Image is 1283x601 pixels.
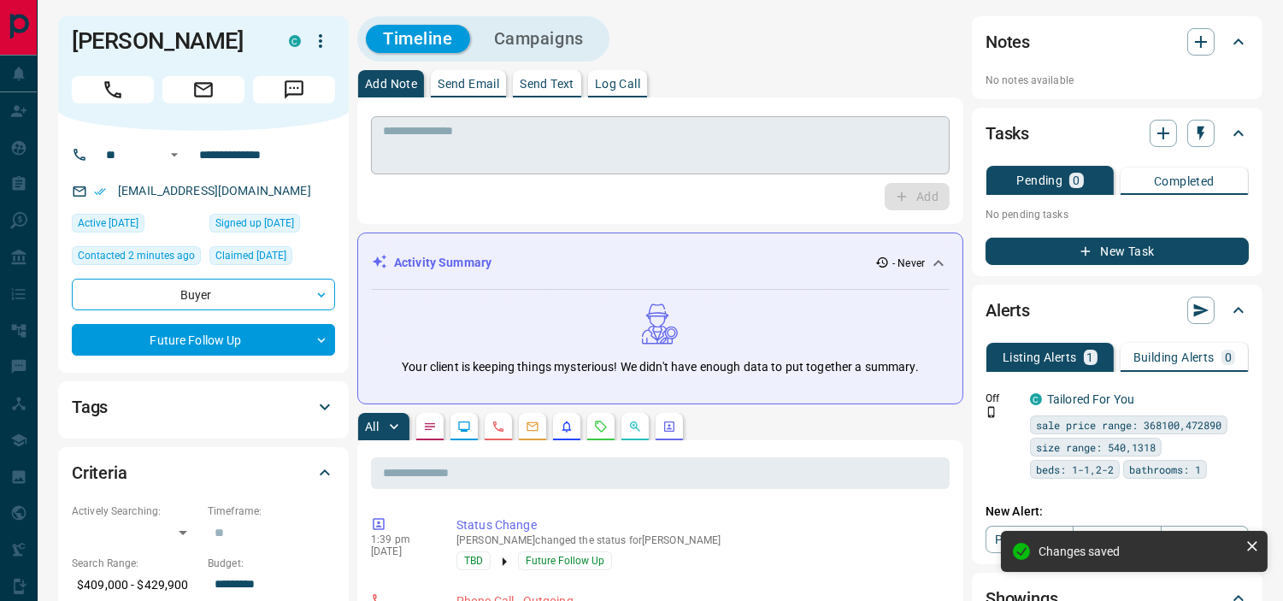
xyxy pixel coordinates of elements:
h2: Tasks [986,120,1029,147]
h1: [PERSON_NAME] [72,27,263,55]
p: 1:39 pm [371,533,431,545]
p: Search Range: [72,556,199,571]
span: Future Follow Up [526,552,604,569]
div: Activity Summary- Never [372,247,949,279]
h2: Notes [986,28,1030,56]
div: Sat Apr 20 2024 [209,246,335,270]
button: Campaigns [477,25,601,53]
div: Buyer [72,279,335,310]
svg: Email Verified [94,186,106,197]
span: size range: 540,1318 [1036,439,1156,456]
p: Send Text [520,78,574,90]
p: - Never [892,256,925,271]
div: Alerts [986,290,1249,331]
div: Tasks [986,113,1249,154]
span: Claimed [DATE] [215,247,286,264]
svg: Opportunities [628,420,642,433]
p: No pending tasks [986,202,1249,227]
p: Budget: [208,556,335,571]
span: beds: 1-1,2-2 [1036,461,1114,478]
p: Send Email [438,78,499,90]
a: [EMAIL_ADDRESS][DOMAIN_NAME] [118,184,311,197]
div: Sat Apr 20 2024 [72,214,201,238]
svg: Push Notification Only [986,406,998,418]
p: Timeframe: [208,504,335,519]
span: sale price range: 368100,472890 [1036,416,1221,433]
p: All [365,421,379,433]
div: Criteria [72,452,335,493]
p: Activity Summary [394,254,491,272]
p: Your client is keeping things mysterious! We didn't have enough data to put together a summary. [402,358,918,376]
div: Thu Feb 25 2016 [209,214,335,238]
p: Add Note [365,78,417,90]
span: Contacted 2 minutes ago [78,247,195,264]
p: Building Alerts [1133,351,1215,363]
div: Tags [72,386,335,427]
span: Active [DATE] [78,215,138,232]
div: Wed Oct 15 2025 [72,246,201,270]
span: Signed up [DATE] [215,215,294,232]
p: Pending [1016,174,1062,186]
p: No notes available [986,73,1249,88]
p: 0 [1073,174,1080,186]
span: Email [162,76,244,103]
p: Log Call [595,78,640,90]
span: TBD [464,552,483,569]
button: Timeline [366,25,470,53]
a: Mr.Loft [1161,526,1249,553]
svg: Notes [423,420,437,433]
svg: Emails [526,420,539,433]
svg: Agent Actions [662,420,676,433]
button: Open [164,144,185,165]
p: Status Change [456,516,943,534]
h2: Alerts [986,297,1030,324]
svg: Listing Alerts [560,420,574,433]
p: [DATE] [371,545,431,557]
div: Future Follow Up [72,324,335,356]
p: New Alert: [986,503,1249,521]
p: Off [986,391,1020,406]
p: Listing Alerts [1003,351,1077,363]
div: Notes [986,21,1249,62]
p: 1 [1087,351,1094,363]
svg: Lead Browsing Activity [457,420,471,433]
a: Property [986,526,1074,553]
h2: Criteria [72,459,127,486]
p: Actively Searching: [72,504,199,519]
p: 0 [1225,351,1232,363]
div: Changes saved [1039,545,1239,558]
div: condos.ca [1030,393,1042,405]
div: condos.ca [289,35,301,47]
span: bathrooms: 1 [1129,461,1201,478]
button: New Task [986,238,1249,265]
a: Condos [1073,526,1161,553]
svg: Requests [594,420,608,433]
span: Call [72,76,154,103]
span: Message [253,76,335,103]
p: Completed [1154,175,1215,187]
p: $409,000 - $429,900 [72,571,199,599]
h2: Tags [72,393,108,421]
p: [PERSON_NAME] changed the status for [PERSON_NAME] [456,534,943,546]
svg: Calls [491,420,505,433]
a: Tailored For You [1047,392,1134,406]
